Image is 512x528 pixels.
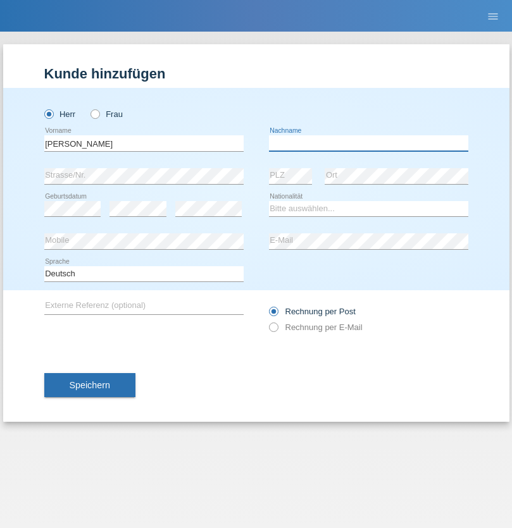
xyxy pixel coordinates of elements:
label: Rechnung per Post [269,307,356,316]
button: Speichern [44,373,135,397]
label: Frau [91,109,123,119]
span: Speichern [70,380,110,390]
input: Rechnung per Post [269,307,277,322]
input: Rechnung per E-Mail [269,322,277,338]
label: Herr [44,109,76,119]
input: Frau [91,109,99,118]
label: Rechnung per E-Mail [269,322,363,332]
h1: Kunde hinzufügen [44,66,468,82]
a: menu [480,12,506,20]
input: Herr [44,109,53,118]
i: menu [487,10,499,23]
